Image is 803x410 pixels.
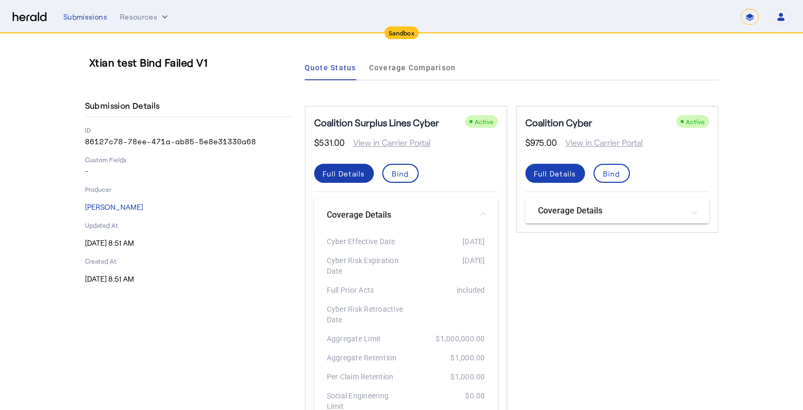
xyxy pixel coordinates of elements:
a: Quote Status [305,55,356,80]
div: [DATE] [406,236,485,247]
div: Cyber Effective Date [327,236,406,247]
p: [DATE] 8:51 AM [85,238,292,248]
div: included [406,285,485,295]
mat-panel-title: Coverage Details [538,204,684,217]
p: [DATE] 8:51 AM [85,274,292,284]
button: Bind [593,164,630,183]
span: Active [475,118,494,125]
p: Updated At [85,221,292,229]
div: [DATE] [406,255,485,276]
button: Full Details [314,164,374,183]
button: Bind [382,164,419,183]
span: $975.00 [525,136,557,149]
div: Full Details [534,168,577,179]
p: [PERSON_NAME] [85,202,292,212]
p: Custom Fields [85,155,292,164]
span: Quote Status [305,64,356,71]
div: Sandbox [384,26,419,39]
p: Created At [85,257,292,265]
span: View in Carrier Portal [345,136,431,149]
div: Submissions [63,12,107,22]
span: View in Carrier Portal [557,136,643,149]
mat-expansion-panel-header: Coverage Details [525,198,709,223]
div: Aggregate Limit [327,333,406,344]
img: Herald Logo [13,12,46,22]
span: Active [686,118,705,125]
p: ID [85,126,292,134]
div: Per Claim Retention [327,371,406,382]
div: Cyber Risk Retroactive Date [327,304,406,325]
span: $531.00 [314,136,345,149]
div: Bind [392,168,409,179]
div: Aggregate Retention [327,352,406,363]
a: Coverage Comparison [369,55,456,80]
h5: Coalition Cyber [525,115,592,130]
div: $1,000.00 [406,352,485,363]
h3: Xtian test Bind Failed V1 [89,55,296,70]
mat-expansion-panel-header: Coverage Details [314,198,498,232]
div: $1,000.00 [406,371,485,382]
div: Full Details [323,168,365,179]
button: Full Details [525,164,585,183]
p: - [85,166,292,176]
mat-panel-title: Coverage Details [327,209,473,221]
p: 86127c78-78ee-471a-ab85-5e8e31330a68 [85,136,292,147]
button: Resources dropdown menu [120,12,170,22]
div: Full Prior Acts [327,285,406,295]
span: Coverage Comparison [369,64,456,71]
h5: Coalition Surplus Lines Cyber [314,115,439,130]
div: Cyber Risk Expiration Date [327,255,406,276]
div: $1,000,000.00 [406,333,485,344]
p: Producer [85,185,292,193]
div: Bind [603,168,620,179]
h4: Submission Details [85,99,164,112]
